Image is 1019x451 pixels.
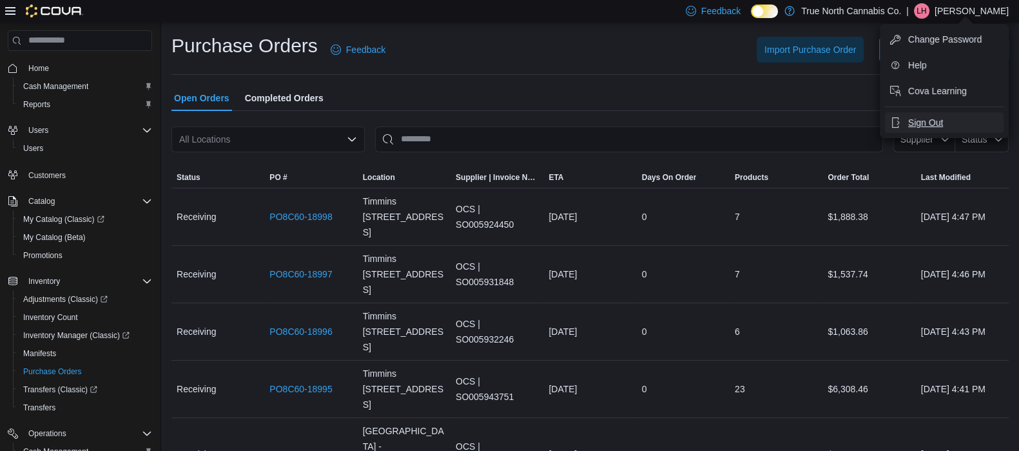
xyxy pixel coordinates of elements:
[908,59,927,72] span: Help
[23,232,86,243] span: My Catalog (Beta)
[269,209,332,225] a: PO8C60-18998
[23,250,63,261] span: Promotions
[23,385,97,395] span: Transfers (Classic)
[900,134,933,145] span: Supplier
[18,292,113,307] a: Adjustments (Classic)
[18,382,102,397] a: Transfers (Classic)
[347,134,357,145] button: Open list of options
[28,63,49,74] span: Home
[18,328,135,343] a: Inventory Manager (Classic)
[18,248,68,263] a: Promotions
[543,261,636,287] div: [DATE]
[642,324,647,339] span: 0
[764,43,856,56] span: Import Purchase Order
[885,55,1004,75] button: Help
[13,363,157,381] button: Purchase Orders
[757,37,864,63] button: Import Purchase Order
[730,167,822,188] button: Products
[637,167,730,188] button: Days On Order
[18,364,152,379] span: Purchase Orders
[28,125,48,135] span: Users
[451,167,543,188] button: Supplier | Invoice Number
[28,170,66,181] span: Customers
[23,274,152,289] span: Inventory
[13,77,157,95] button: Cash Management
[18,292,152,307] span: Adjustments (Classic)
[13,95,157,114] button: Reports
[543,204,636,230] div: [DATE]
[23,214,104,225] span: My Catalog (Classic)
[174,85,229,111] span: Open Orders
[13,308,157,326] button: Inventory Count
[23,312,78,323] span: Inventory Count
[358,167,451,188] button: Location
[3,121,157,139] button: Users
[451,254,543,295] div: OCS | SO005931848
[822,376,915,402] div: $6,308.46
[18,310,152,325] span: Inventory Count
[18,248,152,263] span: Promotions
[18,97,152,112] span: Reports
[885,29,1004,50] button: Change Password
[23,123,152,138] span: Users
[456,172,538,183] span: Supplier | Invoice Number
[18,346,152,361] span: Manifests
[3,272,157,290] button: Inventory
[3,59,157,77] button: Home
[18,212,110,227] a: My Catalog (Classic)
[908,85,967,97] span: Cova Learning
[245,85,324,111] span: Completed Orders
[543,376,636,402] div: [DATE]
[935,3,1009,19] p: [PERSON_NAME]
[822,319,915,345] div: $1,063.86
[363,366,445,412] span: Timmins [STREET_ADDRESS]
[23,366,82,377] span: Purchase Orders
[264,167,357,188] button: PO #
[18,141,48,156] a: Users
[23,403,55,413] span: Transfers
[18,310,83,325] a: Inventory Count
[13,139,157,157] button: Users
[751,18,752,19] span: Dark Mode
[914,3,929,19] div: Landon Hayes
[822,204,915,230] div: $1,888.38
[363,172,395,183] div: Location
[269,172,287,183] span: PO #
[451,368,543,410] div: OCS | SO005943751
[23,123,53,138] button: Users
[23,166,152,183] span: Customers
[916,167,1009,188] button: Last Modified
[18,79,152,94] span: Cash Management
[269,381,332,397] a: PO8C60-18995
[177,209,216,225] span: Receiving
[18,364,87,379] a: Purchase Orders
[735,381,745,397] span: 23
[13,228,157,246] button: My Catalog (Beta)
[18,212,152,227] span: My Catalog (Classic)
[543,319,636,345] div: [DATE]
[908,33,982,46] span: Change Password
[18,230,91,245] a: My Catalog (Beta)
[26,5,83,17] img: Cova
[177,266,216,282] span: Receiving
[451,196,543,237] div: OCS | SO005924450
[3,192,157,210] button: Catalog
[642,209,647,225] span: 0
[269,266,332,282] a: PO8C60-18997
[23,61,54,76] a: Home
[23,426,72,441] button: Operations
[917,3,926,19] span: LH
[18,400,61,416] a: Transfers
[822,261,915,287] div: $1,537.74
[23,330,130,341] span: Inventory Manager (Classic)
[735,266,740,282] span: 7
[13,381,157,399] a: Transfers (Classic)
[3,425,157,443] button: Operations
[18,328,152,343] span: Inventory Manager (Classic)
[906,3,909,19] p: |
[28,428,66,439] span: Operations
[701,5,741,17] span: Feedback
[451,311,543,352] div: OCS | SO005932246
[828,172,869,183] span: Order Total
